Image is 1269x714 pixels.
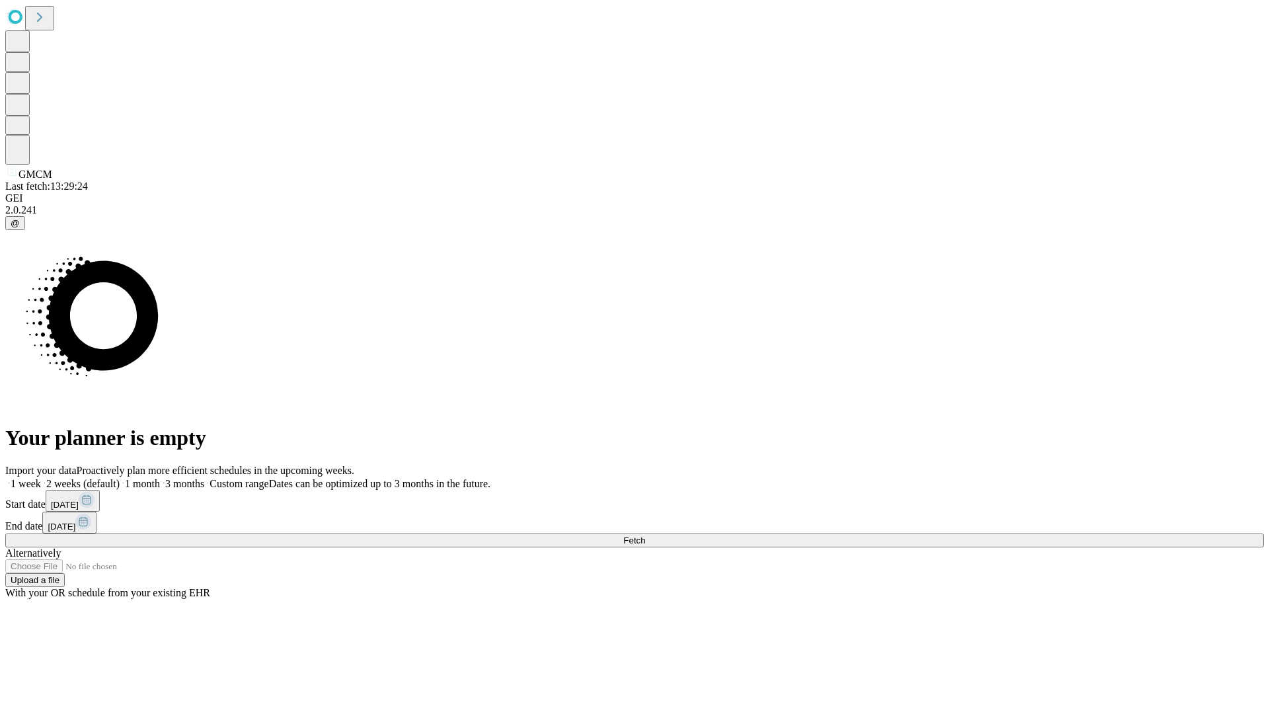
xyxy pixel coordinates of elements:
[5,534,1264,547] button: Fetch
[5,216,25,230] button: @
[11,218,20,228] span: @
[46,490,100,512] button: [DATE]
[42,512,96,534] button: [DATE]
[5,573,65,587] button: Upload a file
[5,547,61,559] span: Alternatively
[5,180,88,192] span: Last fetch: 13:29:24
[5,426,1264,450] h1: Your planner is empty
[5,465,77,476] span: Import your data
[46,478,120,489] span: 2 weeks (default)
[210,478,268,489] span: Custom range
[77,465,354,476] span: Proactively plan more efficient schedules in the upcoming weeks.
[125,478,160,489] span: 1 month
[5,204,1264,216] div: 2.0.241
[623,535,645,545] span: Fetch
[269,478,490,489] span: Dates can be optimized up to 3 months in the future.
[19,169,52,180] span: GMCM
[48,522,75,532] span: [DATE]
[51,500,79,510] span: [DATE]
[165,478,204,489] span: 3 months
[5,192,1264,204] div: GEI
[11,478,41,489] span: 1 week
[5,587,210,598] span: With your OR schedule from your existing EHR
[5,490,1264,512] div: Start date
[5,512,1264,534] div: End date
